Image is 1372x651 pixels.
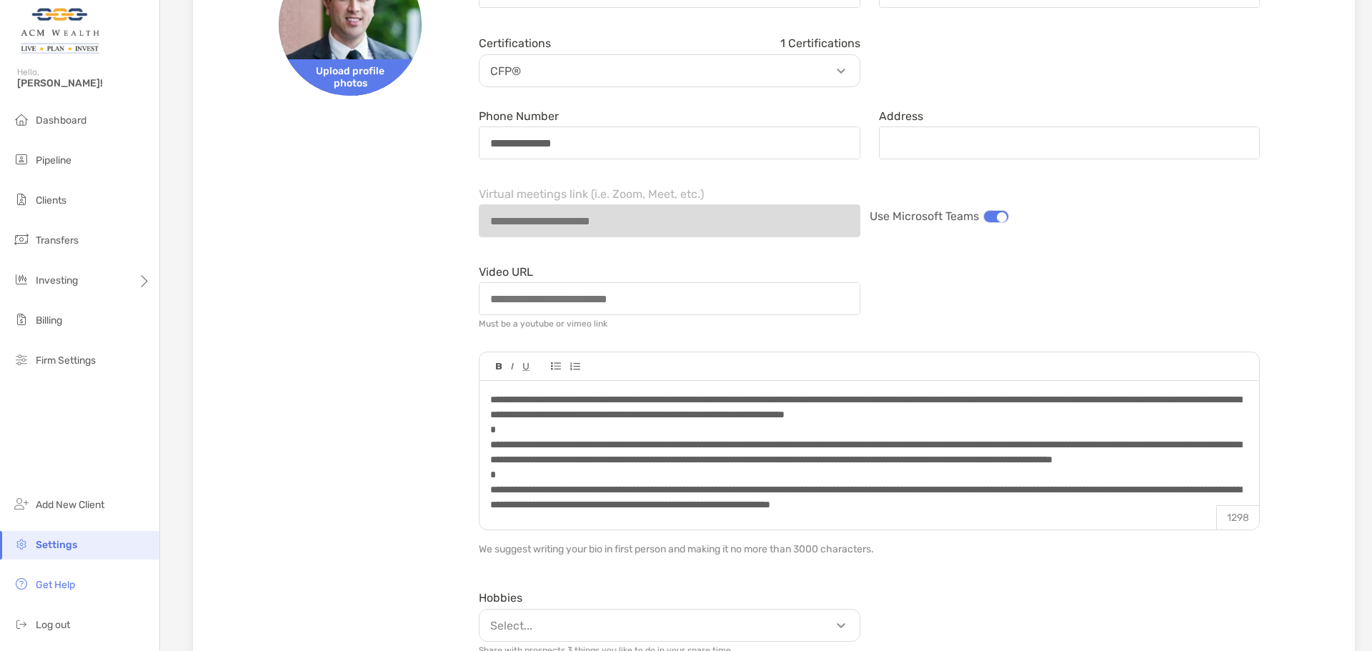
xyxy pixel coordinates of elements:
[13,311,30,328] img: billing icon
[13,535,30,552] img: settings icon
[36,154,71,167] span: Pipeline
[483,617,863,635] p: Select...
[879,110,923,122] label: Address
[870,209,979,223] span: Use Microsoft Teams
[13,495,30,512] img: add_new_client icon
[17,77,151,89] span: [PERSON_NAME]!
[496,363,502,370] img: Editor control icon
[13,351,30,368] img: firm-settings icon
[13,615,30,632] img: logout icon
[479,110,559,122] label: Phone Number
[36,499,104,511] span: Add New Client
[36,234,79,247] span: Transfers
[483,62,863,80] p: CFP®
[36,539,77,551] span: Settings
[13,231,30,248] img: transfers icon
[36,579,75,591] span: Get Help
[1216,505,1259,530] p: 1298
[13,111,30,128] img: dashboard icon
[36,314,62,327] span: Billing
[17,6,102,57] img: Zoe Logo
[551,362,561,370] img: Editor control icon
[13,151,30,168] img: pipeline icon
[13,271,30,288] img: investing icon
[479,188,704,200] label: Virtual meetings link (i.e. Zoom, Meet, etc.)
[479,591,860,605] div: Hobbies
[570,362,580,371] img: Editor control icon
[479,36,860,50] div: Certifications
[479,319,607,329] div: Must be a youtube or vimeo link
[522,363,530,371] img: Editor control icon
[36,114,86,126] span: Dashboard
[479,266,533,278] label: Video URL
[511,363,514,370] img: Editor control icon
[479,540,1260,558] p: We suggest writing your bio in first person and making it no more than 3000 characters.
[780,36,860,50] span: 1 Certifications
[279,59,422,96] span: Upload profile photos
[13,575,30,592] img: get-help icon
[36,194,66,207] span: Clients
[13,191,30,208] img: clients icon
[36,619,70,631] span: Log out
[36,354,96,367] span: Firm Settings
[36,274,78,287] span: Investing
